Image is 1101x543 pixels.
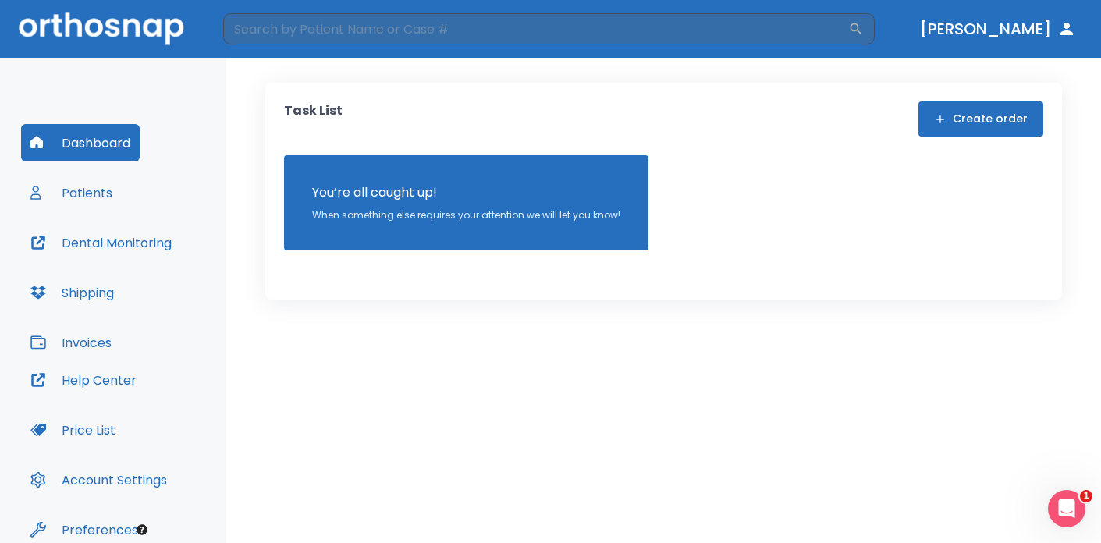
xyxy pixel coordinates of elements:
p: When something else requires your attention we will let you know! [312,208,620,222]
button: [PERSON_NAME] [914,15,1082,43]
button: Shipping [21,274,123,311]
button: Patients [21,174,122,211]
iframe: Intercom live chat [1048,490,1085,527]
button: Dental Monitoring [21,224,181,261]
button: Invoices [21,324,121,361]
button: Create order [918,101,1043,137]
button: Dashboard [21,124,140,161]
span: 1 [1080,490,1092,502]
div: Tooltip anchor [135,523,149,537]
input: Search by Patient Name or Case # [223,13,848,44]
p: You’re all caught up! [312,183,620,202]
button: Account Settings [21,461,176,499]
button: Price List [21,411,125,449]
button: Help Center [21,361,146,399]
p: Task List [284,101,343,137]
img: Orthosnap [19,12,184,44]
